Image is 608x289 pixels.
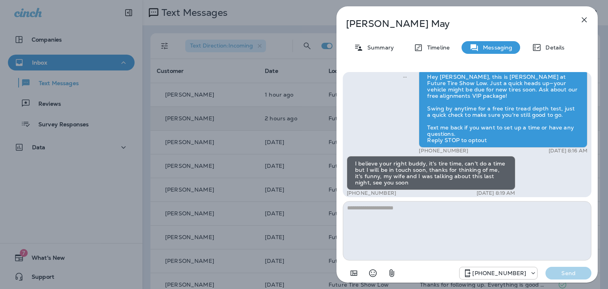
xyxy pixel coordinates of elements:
[541,44,564,51] p: Details
[346,265,362,281] button: Add in a premade template
[460,268,537,278] div: +1 (928) 232-1970
[549,148,587,154] p: [DATE] 8:16 AM
[472,270,526,276] p: [PHONE_NUMBER]
[479,44,512,51] p: Messaging
[347,156,515,190] div: I believe your right buddy, it's tire time, can't do a time but I will be in touch soon, thanks f...
[346,18,562,29] p: [PERSON_NAME] May
[363,44,394,51] p: Summary
[419,148,468,154] p: [PHONE_NUMBER]
[347,190,396,196] p: [PHONE_NUMBER]
[403,73,407,80] span: Sent
[419,69,587,148] div: Hey [PERSON_NAME], this is [PERSON_NAME] at Future Tire Show Low. Just a quick heads up—your vehi...
[477,190,515,196] p: [DATE] 8:19 AM
[423,44,450,51] p: Timeline
[365,265,381,281] button: Select an emoji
